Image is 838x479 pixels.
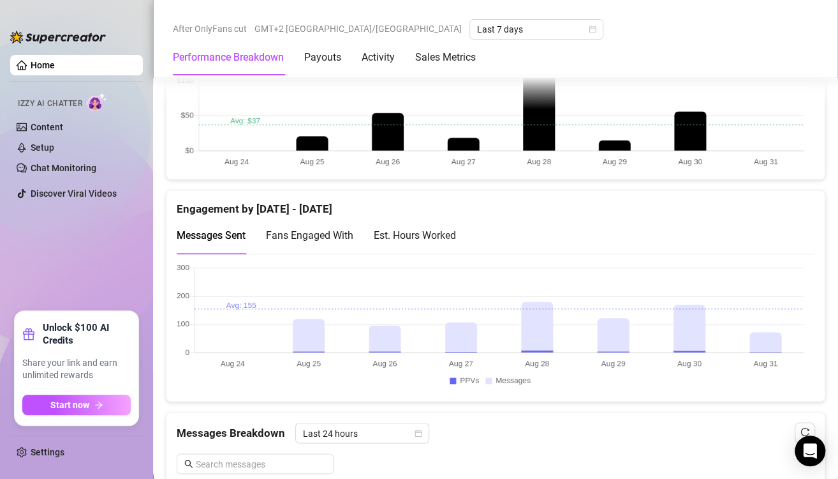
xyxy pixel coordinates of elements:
[266,229,353,241] span: Fans Engaged With
[177,229,246,241] span: Messages Sent
[795,436,825,466] div: Open Intercom Messenger
[87,93,107,111] img: AI Chatter
[177,190,814,218] div: Engagement by [DATE] - [DATE]
[173,50,284,65] div: Performance Breakdown
[800,427,809,436] span: reload
[31,163,96,173] a: Chat Monitoring
[22,395,131,415] button: Start nowarrow-right
[196,457,326,471] input: Search messages
[50,400,89,410] span: Start now
[31,60,55,70] a: Home
[304,50,341,65] div: Payouts
[477,20,596,39] span: Last 7 days
[22,357,131,382] span: Share your link and earn unlimited rewards
[415,429,422,437] span: calendar
[184,459,193,468] span: search
[177,423,814,443] div: Messages Breakdown
[589,26,596,33] span: calendar
[303,423,422,443] span: Last 24 hours
[31,142,54,153] a: Setup
[18,98,82,110] span: Izzy AI Chatter
[415,50,476,65] div: Sales Metrics
[374,227,456,243] div: Est. Hours Worked
[43,321,131,347] strong: Unlock $100 AI Credits
[31,447,64,457] a: Settings
[94,400,103,409] span: arrow-right
[254,19,462,38] span: GMT+2 [GEOGRAPHIC_DATA]/[GEOGRAPHIC_DATA]
[31,188,117,199] a: Discover Viral Videos
[31,122,63,132] a: Content
[10,31,106,43] img: logo-BBDzfeDw.svg
[22,328,35,340] span: gift
[173,19,247,38] span: After OnlyFans cut
[362,50,395,65] div: Activity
